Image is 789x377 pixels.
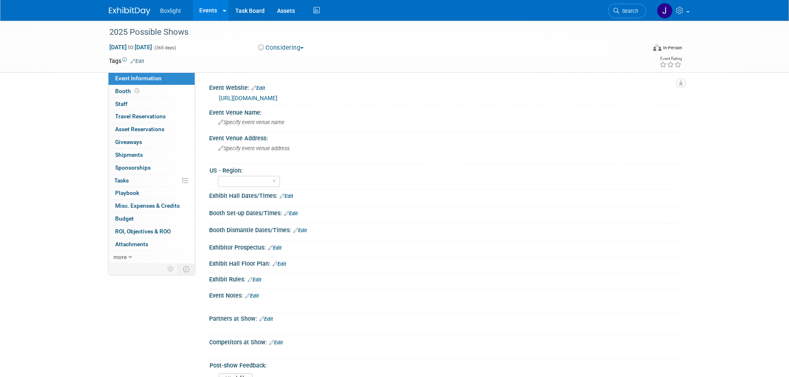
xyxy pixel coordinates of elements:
a: Edit [248,277,261,283]
span: Travel Reservations [115,113,166,120]
a: Edit [259,316,273,322]
span: ROI, Objectives & ROO [115,228,171,235]
a: ROI, Objectives & ROO [109,226,195,238]
span: Booth [115,88,141,94]
a: Edit [251,85,265,91]
div: Partners at Show: [209,312,680,323]
span: Attachments [115,241,148,247]
td: Toggle Event Tabs [178,264,195,274]
a: Staff [109,98,195,110]
a: Travel Reservations [109,110,195,123]
a: Giveaways [109,136,195,149]
a: Edit [284,211,298,216]
a: Shipments [109,149,195,161]
div: Exhibit Hall Dates/Times: [209,190,680,200]
a: Event Information [109,72,195,85]
a: [URL][DOMAIN_NAME] [219,95,277,101]
span: (365 days) [154,45,176,50]
a: Edit [273,261,286,267]
span: Misc. Expenses & Credits [115,202,180,209]
div: Exhibitor Prospectus: [209,241,680,252]
span: Playbook [115,190,139,196]
span: Search [619,8,638,14]
div: Booth Set-up Dates/Times: [209,207,680,218]
td: Tags [109,57,144,65]
a: Edit [280,193,293,199]
a: Budget [109,213,195,225]
span: Tasks [114,177,129,184]
span: more [113,254,127,260]
a: Edit [269,340,283,346]
span: Budget [115,215,134,222]
img: ExhibitDay [109,7,150,15]
span: Asset Reservations [115,126,164,132]
a: Sponsorships [109,162,195,174]
span: Sponsorships [115,164,151,171]
a: Attachments [109,238,195,251]
div: Event Rating [659,57,682,61]
div: Event Notes: [209,289,680,300]
img: Format-Inperson.png [653,44,661,51]
span: Giveaways [115,139,142,145]
div: Event Venue Address: [209,132,680,142]
div: Post-show Feedback: [210,359,677,370]
span: Staff [115,101,128,107]
div: US - Region: [210,164,677,175]
div: Exhibit Hall Floor Plan: [209,257,680,268]
img: Jean Knight [657,3,673,19]
a: Asset Reservations [109,123,195,136]
a: Misc. Expenses & Credits [109,200,195,212]
a: Edit [268,245,282,251]
span: to [127,44,135,50]
a: Edit [293,228,307,233]
a: Booth [109,85,195,98]
div: In-Person [663,45,682,51]
a: Edit [130,58,144,64]
span: [DATE] [DATE] [109,43,152,51]
div: Exhibit Rules: [209,273,680,284]
a: more [109,251,195,264]
span: Specify event venue name [218,119,285,125]
div: Booth Dismantle Dates/Times: [209,224,680,235]
div: Competitors at Show: [209,336,680,347]
a: Playbook [109,187,195,199]
a: Tasks [109,175,195,187]
span: Booth not reserved yet [133,88,141,94]
a: Search [608,4,646,18]
td: Personalize Event Tab Strip [164,264,178,274]
div: Event Venue Name: [209,106,680,117]
span: Specify event venue address [218,145,290,151]
span: Boxlight [160,7,181,14]
button: Considering [255,43,307,52]
a: Edit [245,293,259,299]
div: Event Website: [209,82,680,92]
div: Event Format [597,43,683,55]
div: 2025 Possible Shows [106,25,634,40]
span: Shipments [115,151,143,158]
span: Event Information [115,75,162,82]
